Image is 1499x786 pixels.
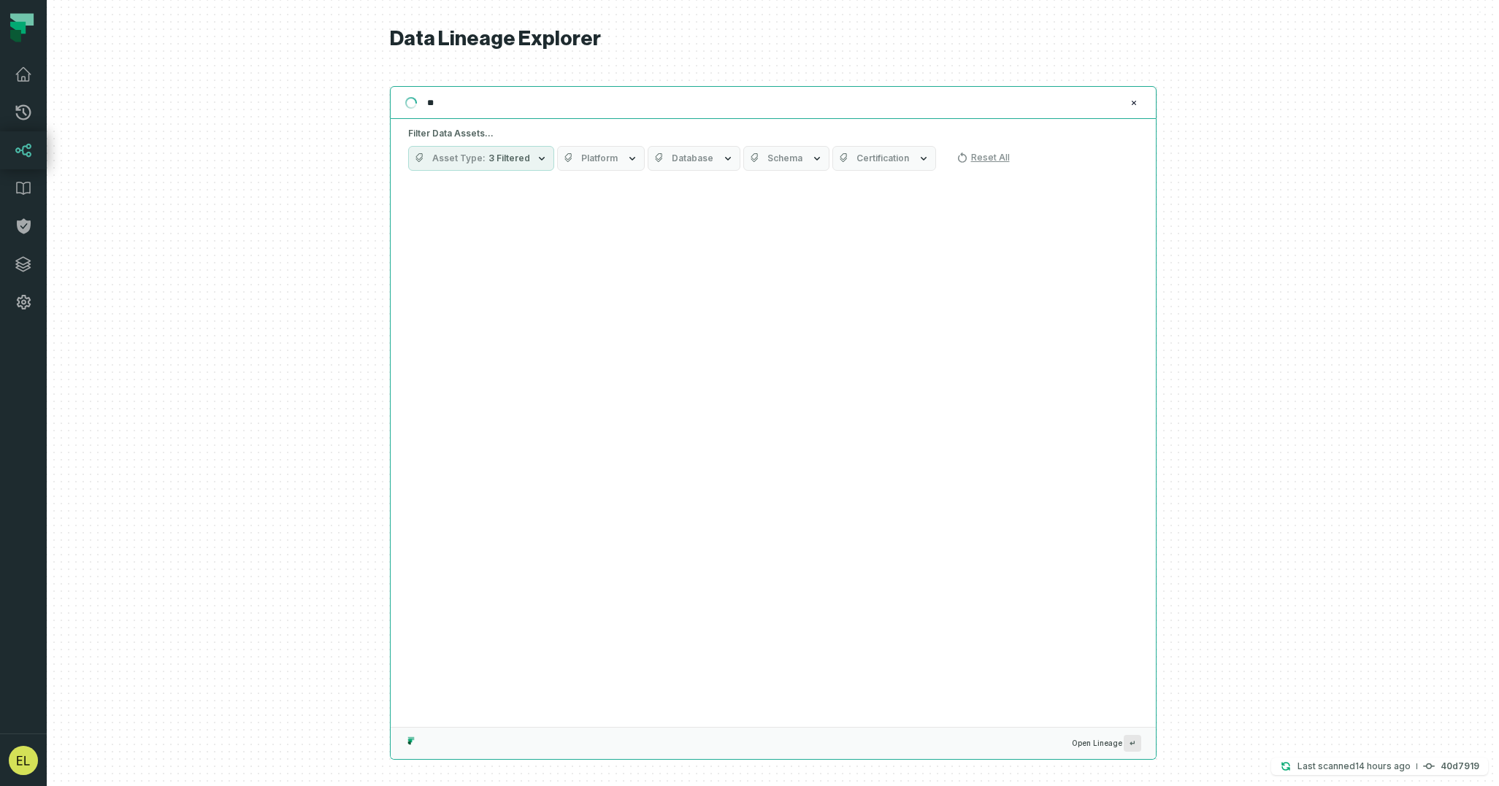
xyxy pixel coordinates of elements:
img: avatar of Eddie Lam [9,746,38,775]
h1: Data Lineage Explorer [390,26,1157,52]
button: Asset Type3 Filtered [408,146,554,171]
button: Database [648,146,740,171]
span: Certification [856,153,909,164]
h4: 40d7919 [1441,762,1479,771]
button: Certification [832,146,936,171]
span: Platform [581,153,618,164]
span: Asset Type [432,153,486,164]
button: Reset All [951,146,1016,169]
span: Schema [767,153,802,164]
button: Last scanned[DATE] 11:26:07 PM40d7919 [1271,758,1488,775]
div: Suggestions [391,180,1156,727]
span: Press ↵ to add a new Data Asset to the graph [1124,735,1141,752]
h5: Filter Data Assets... [408,128,1138,139]
button: Platform [557,146,645,171]
relative-time: Oct 2, 2025, 11:26 PM EDT [1355,760,1411,771]
button: Schema [743,146,829,171]
button: Clear search query [1127,96,1141,110]
p: Last scanned [1297,759,1411,774]
span: 3 Filtered [488,153,530,164]
span: Open Lineage [1072,735,1141,752]
span: Database [672,153,713,164]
